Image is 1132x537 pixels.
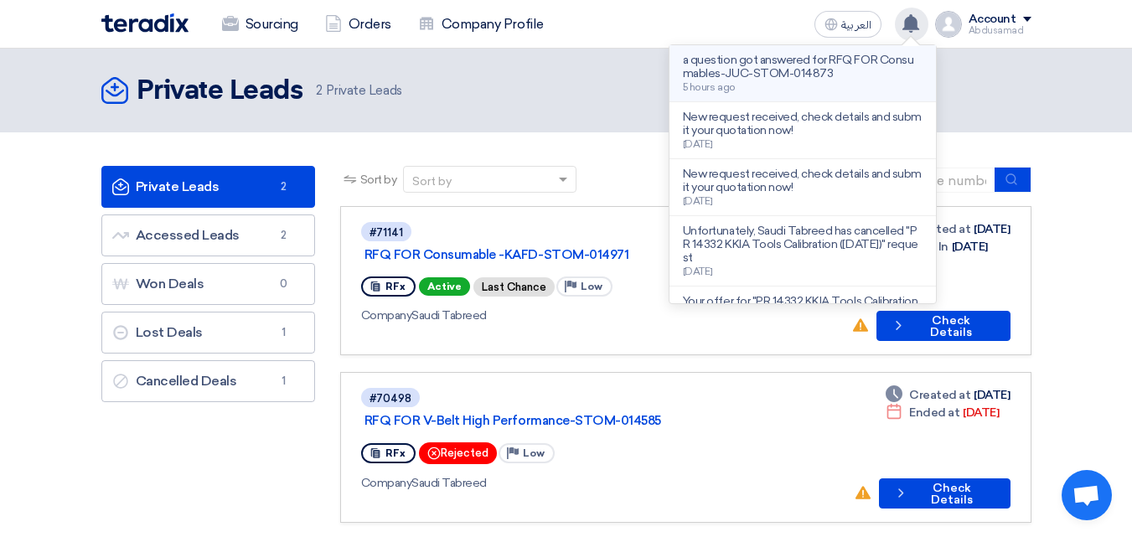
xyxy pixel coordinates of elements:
[1062,470,1112,520] a: Open chat
[683,295,923,322] p: Your offer for "PR 14332 KKIA Tools Calibration ([DATE])" request has been seen by the buyer
[683,111,923,137] p: New request received, check details and submit your quotation now!
[364,247,783,262] a: RFQ FOR Consumable -KAFD-STOM-014971
[101,263,315,305] a: Won Deals0
[419,442,497,464] div: Rejected
[876,311,1010,341] button: Check Details
[360,171,397,188] span: Sort by
[473,277,555,297] div: Last Chance
[361,307,839,324] div: Saudi Tabreed
[886,220,1010,238] div: [DATE]
[412,173,452,190] div: Sort by
[274,324,294,341] span: 1
[969,26,1031,35] div: Abdusamad
[523,447,545,459] span: Low
[101,13,189,33] img: Teradix logo
[935,11,962,38] img: profile_test.png
[274,178,294,195] span: 2
[683,168,923,194] p: New request received, check details and submit your quotation now!
[879,478,1011,509] button: Check Details
[274,373,294,390] span: 1
[274,227,294,244] span: 2
[209,6,312,43] a: Sourcing
[683,138,713,150] span: [DATE]
[581,281,602,292] span: Low
[101,166,315,208] a: Private Leads2
[361,476,412,490] span: Company
[101,214,315,256] a: Accessed Leads2
[312,6,405,43] a: Orders
[137,75,303,108] h2: Private Leads
[886,238,988,256] div: [DATE]
[683,54,923,80] p: a question got answered for RFQ FOR Consumables-JUC-STOM-014873
[316,81,401,101] span: Private Leads
[886,404,999,421] div: [DATE]
[385,281,406,292] span: RFx
[909,404,959,421] span: Ended at
[969,13,1016,27] div: Account
[841,19,871,31] span: العربية
[886,386,1010,404] div: [DATE]
[361,474,840,492] div: Saudi Tabreed
[683,81,736,93] span: 5 hours ago
[364,413,783,428] a: RFQ FOR V-Belt High Performance-STOM-014585
[909,386,970,404] span: Created at
[370,393,411,404] div: #70498
[370,227,403,238] div: #71141
[909,220,970,238] span: Created at
[683,195,713,207] span: [DATE]
[909,238,949,256] span: Ends In
[101,360,315,402] a: Cancelled Deals1
[316,83,323,98] span: 2
[385,447,406,459] span: RFx
[361,308,412,323] span: Company
[405,6,557,43] a: Company Profile
[101,312,315,354] a: Lost Deals1
[274,276,294,292] span: 0
[683,225,923,265] p: Unfortunately, Saudi Tabreed has cancelled "PR 14332 KKIA Tools Calibration ([DATE])" request
[814,11,881,38] button: العربية
[419,277,470,296] span: Active
[683,266,713,277] span: [DATE]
